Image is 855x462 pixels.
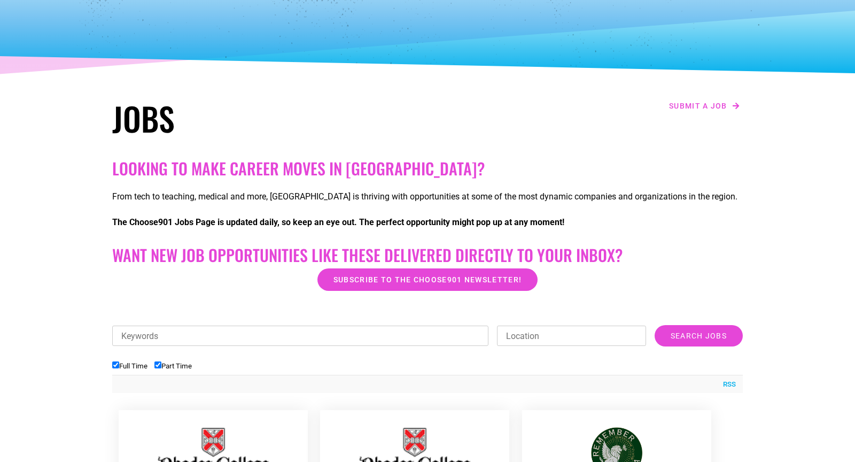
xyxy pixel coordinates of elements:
[112,361,119,368] input: Full Time
[669,102,727,110] span: Submit a job
[112,217,564,227] strong: The Choose901 Jobs Page is updated daily, so keep an eye out. The perfect opportunity might pop u...
[112,326,488,346] input: Keywords
[333,276,522,283] span: Subscribe to the Choose901 newsletter!
[497,326,646,346] input: Location
[154,361,161,368] input: Part Time
[154,362,192,370] label: Part Time
[112,190,743,203] p: From tech to teaching, medical and more, [GEOGRAPHIC_DATA] is thriving with opportunities at some...
[112,245,743,265] h2: Want New Job Opportunities like these Delivered Directly to your Inbox?
[666,99,743,113] a: Submit a job
[718,379,736,390] a: RSS
[655,325,743,346] input: Search Jobs
[112,362,147,370] label: Full Time
[112,99,422,137] h1: Jobs
[317,268,538,291] a: Subscribe to the Choose901 newsletter!
[112,159,743,178] h2: Looking to make career moves in [GEOGRAPHIC_DATA]?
